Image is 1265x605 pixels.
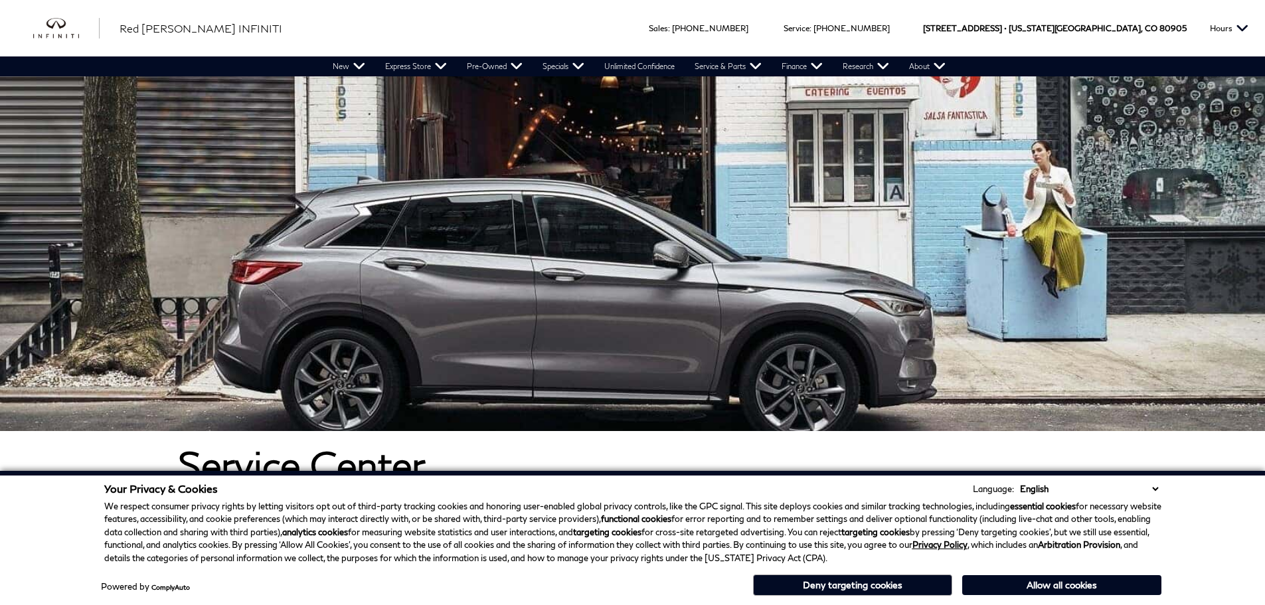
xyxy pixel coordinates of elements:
a: Finance [772,56,833,76]
span: : [668,23,670,33]
strong: targeting cookies [841,527,910,537]
a: infiniti [33,18,100,39]
a: [PHONE_NUMBER] [672,23,748,33]
button: Deny targeting cookies [753,574,952,596]
p: We respect consumer privacy rights by letting visitors opt out of third-party tracking cookies an... [104,500,1161,565]
a: Service & Parts [685,56,772,76]
nav: Main Navigation [323,56,956,76]
strong: targeting cookies [573,527,641,537]
select: Language Select [1017,482,1161,495]
img: INFINITI [33,18,100,39]
span: : [809,23,811,33]
strong: functional cookies [601,513,671,524]
a: Pre-Owned [457,56,533,76]
a: ComplyAuto [151,583,190,591]
a: About [899,56,956,76]
a: Unlimited Confidence [594,56,685,76]
span: Red [PERSON_NAME] INFINITI [120,22,282,35]
span: Your Privacy & Cookies [104,482,218,495]
span: Service [784,23,809,33]
a: Red [PERSON_NAME] INFINITI [120,21,282,37]
a: Express Store [375,56,457,76]
strong: analytics cookies [282,527,348,537]
div: Language: [973,485,1014,493]
strong: Arbitration Provision [1038,539,1120,550]
a: Privacy Policy [912,539,968,550]
a: New [323,56,375,76]
button: Allow all cookies [962,575,1161,595]
a: Specials [533,56,594,76]
span: Sales [649,23,668,33]
a: [PHONE_NUMBER] [813,23,890,33]
a: [STREET_ADDRESS] • [US_STATE][GEOGRAPHIC_DATA], CO 80905 [923,23,1187,33]
div: Powered by [101,582,190,591]
strong: essential cookies [1010,501,1076,511]
h1: Service Center [178,444,1088,485]
a: Research [833,56,899,76]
